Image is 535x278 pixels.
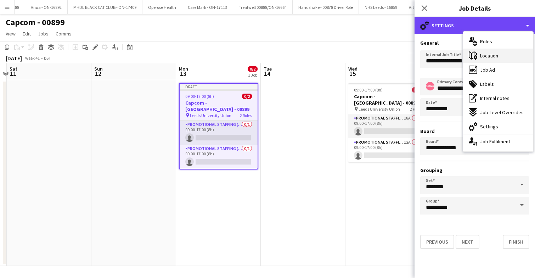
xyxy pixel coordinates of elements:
[180,145,258,169] app-card-role: Promotional Staffing (Team Leader)0/109:00-17:00 (8h)
[480,123,498,130] span: Settings
[248,66,258,72] span: 0/2
[180,100,258,112] h3: Capcom - [GEOGRAPHIC_DATA] - 00899
[348,66,357,72] span: Wed
[410,106,422,112] span: 2 Roles
[53,29,74,38] a: Comms
[359,106,400,112] span: Leeds University Union
[142,0,182,14] button: Operose Health
[180,84,258,89] div: Draft
[463,134,533,149] div: Job Fulfilment
[10,66,17,72] span: Sat
[420,235,454,249] button: Previous
[242,94,252,99] span: 0/2
[263,69,272,78] span: 14
[348,114,428,138] app-card-role: Promotional Staffing (Brand Ambassadors)18A0/109:00-17:00 (8h)
[94,66,103,72] span: Sun
[347,69,357,78] span: 15
[9,69,17,78] span: 11
[182,0,233,14] button: Care Mark - ON-17113
[6,55,22,62] div: [DATE]
[38,30,49,37] span: Jobs
[23,55,41,61] span: Week 41
[190,113,231,118] span: Leeds University Union
[403,0,460,14] button: Art Fund Freshers - 00893
[348,93,428,106] h3: Capcom - [GEOGRAPHIC_DATA] - 00899
[503,235,529,249] button: Finish
[68,0,142,14] button: MHDL BLACK CAT CLUB - ON-17409
[56,30,72,37] span: Comms
[35,29,51,38] a: Jobs
[293,0,359,14] button: Handshake - 00878 Driver Role
[185,94,214,99] span: 09:00-17:00 (8h)
[480,109,524,116] span: Job-Level Overrides
[264,66,272,72] span: Tue
[240,113,252,118] span: 2 Roles
[248,72,257,78] div: 1 Job
[348,83,428,162] app-job-card: 09:00-17:00 (8h)0/2Capcom - [GEOGRAPHIC_DATA] - 00899 Leeds University Union2 RolesPromotional St...
[480,67,495,73] span: Job Ad
[23,30,31,37] span: Edit
[233,0,293,14] button: Treatwell 00888/ON-16664
[25,0,68,14] button: Anua - ON-16892
[420,40,529,46] h3: General
[179,83,258,169] app-job-card: Draft09:00-17:00 (8h)0/2Capcom - [GEOGRAPHIC_DATA] - 00899 Leeds University Union2 RolesPromotion...
[480,81,494,87] span: Labels
[480,52,498,59] span: Location
[354,87,383,93] span: 09:00-17:00 (8h)
[480,38,492,45] span: Roles
[420,167,529,173] h3: Grouping
[415,17,535,34] div: Settings
[93,69,103,78] span: 12
[44,55,51,61] div: BST
[415,4,535,13] h3: Job Details
[359,0,403,14] button: NHS Leeds - 16859
[412,87,422,93] span: 0/2
[20,29,34,38] a: Edit
[420,128,529,134] h3: Board
[480,95,509,101] span: Internal notes
[348,138,428,162] app-card-role: Promotional Staffing (Team Leader)12A0/109:00-17:00 (8h)
[3,29,18,38] a: View
[178,69,188,78] span: 13
[6,30,16,37] span: View
[6,17,65,28] h1: Capcom - 00899
[456,235,479,249] button: Next
[180,121,258,145] app-card-role: Promotional Staffing (Brand Ambassadors)0/109:00-17:00 (8h)
[179,66,188,72] span: Mon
